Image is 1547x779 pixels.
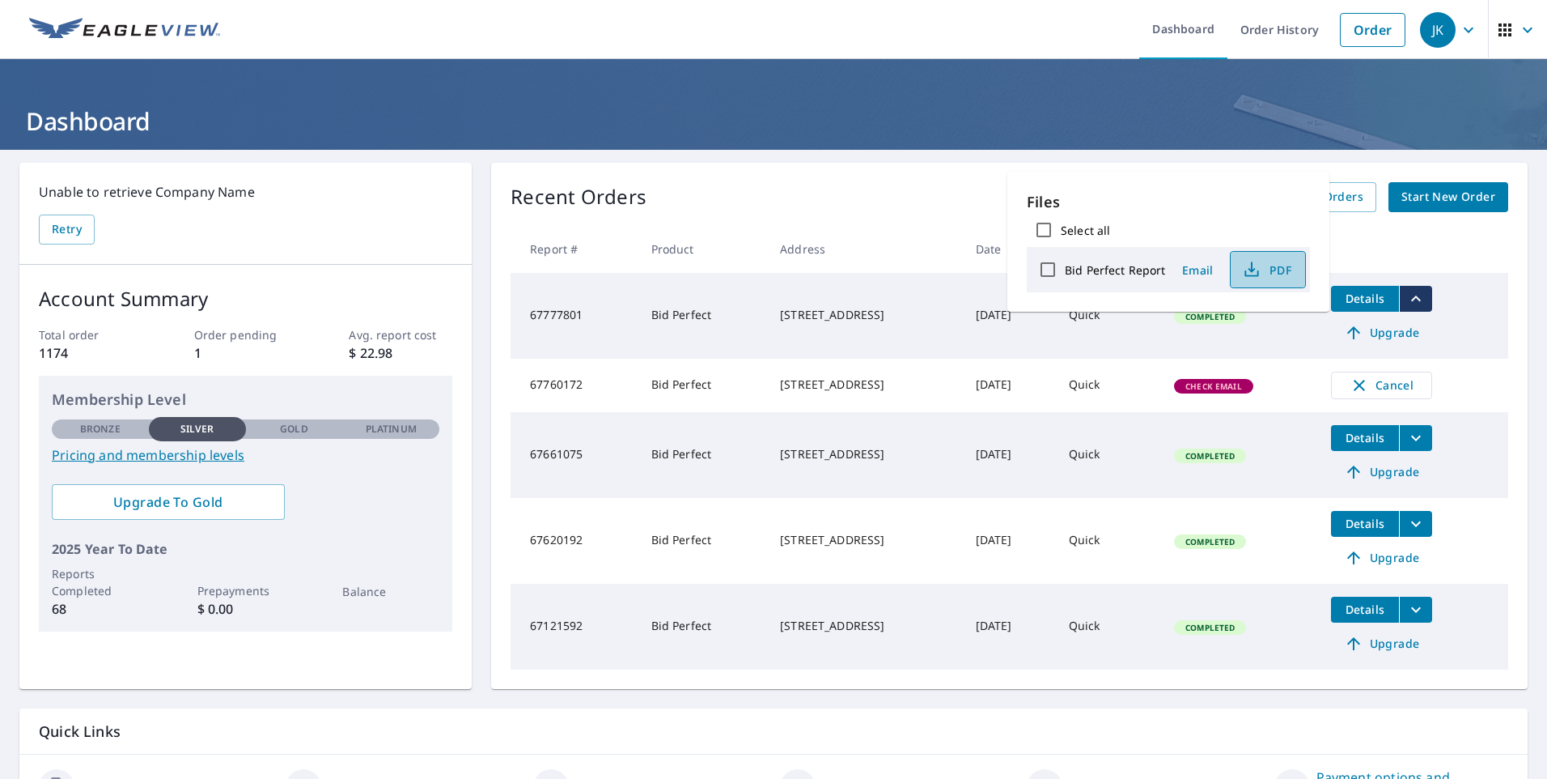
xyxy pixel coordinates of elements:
span: Check Email [1176,381,1252,392]
td: Quick [1056,359,1161,412]
span: Upgrade [1341,548,1422,568]
td: 67760172 [511,359,638,412]
td: [DATE] [963,359,1056,412]
div: [STREET_ADDRESS] [780,307,949,323]
td: Bid Perfect [638,273,768,359]
p: Silver [180,422,214,436]
button: Cancel [1331,372,1432,399]
td: 67121592 [511,584,638,670]
label: Select all [1061,223,1110,238]
span: PDF [1240,260,1292,279]
th: Date [963,225,1056,273]
a: Upgrade To Gold [52,484,285,520]
button: detailsBtn-67661075 [1331,425,1399,451]
button: detailsBtn-67777801 [1331,286,1399,312]
p: $ 22.98 [349,343,452,363]
p: Bronze [80,422,121,436]
a: Upgrade [1331,545,1432,571]
td: 67661075 [511,412,638,498]
button: filesDropdownBtn-67121592 [1399,597,1432,623]
div: [STREET_ADDRESS] [780,377,949,393]
p: Gold [280,422,307,436]
span: Upgrade [1341,634,1422,653]
span: Completed [1176,536,1244,547]
p: 1174 [39,343,142,363]
a: Pricing and membership levels [52,445,439,465]
div: [STREET_ADDRESS] [780,446,949,462]
td: Bid Perfect [638,498,768,584]
span: Completed [1176,622,1244,633]
button: PDF [1230,251,1306,288]
img: EV Logo [29,18,220,42]
span: Cancel [1348,376,1415,395]
td: Quick [1056,412,1161,498]
td: 67620192 [511,498,638,584]
button: filesDropdownBtn-67777801 [1399,286,1432,312]
p: Account Summary [39,284,452,313]
th: Address [767,225,962,273]
a: Upgrade [1331,631,1432,657]
span: Retry [52,219,82,240]
p: Recent Orders [511,182,646,212]
div: [STREET_ADDRESS] [780,532,949,548]
span: Upgrade To Gold [65,493,272,511]
td: [DATE] [963,498,1056,584]
td: 67777801 [511,273,638,359]
td: [DATE] [963,273,1056,359]
div: JK [1420,12,1456,48]
span: Start New Order [1401,187,1495,207]
a: Order [1340,13,1405,47]
button: detailsBtn-67620192 [1331,511,1399,537]
p: Quick Links [39,722,1508,742]
button: Email [1172,258,1223,283]
p: Balance [342,583,439,600]
span: Details [1341,291,1389,306]
a: Upgrade [1331,459,1432,485]
div: [STREET_ADDRESS] [780,618,949,634]
td: Quick [1056,584,1161,670]
p: Membership Level [52,389,439,411]
td: Bid Perfect [638,412,768,498]
span: Details [1341,516,1389,531]
td: Quick [1056,498,1161,584]
button: filesDropdownBtn-67620192 [1399,511,1432,537]
button: filesDropdownBtn-67661075 [1399,425,1432,451]
span: Completed [1176,311,1244,322]
span: Completed [1176,450,1244,462]
td: Quick [1056,273,1161,359]
button: detailsBtn-67121592 [1331,597,1399,623]
span: Email [1178,262,1217,278]
span: Details [1341,430,1389,445]
p: Order pending [194,326,298,343]
p: 1 [194,343,298,363]
td: [DATE] [963,584,1056,670]
p: Total order [39,326,142,343]
td: Bid Perfect [638,359,768,412]
h1: Dashboard [19,104,1528,138]
th: Product [638,225,768,273]
p: Prepayments [197,582,295,599]
p: 68 [52,599,149,619]
td: [DATE] [963,412,1056,498]
span: Upgrade [1341,323,1422,343]
p: 2025 Year To Date [52,539,439,559]
p: Unable to retrieve Company Name [39,182,452,202]
label: Bid Perfect Report [1065,262,1165,278]
button: Retry [39,215,95,245]
p: $ 0.00 [197,599,295,619]
td: Bid Perfect [638,584,768,670]
th: Report # [511,225,638,273]
p: Platinum [366,422,417,436]
a: Start New Order [1388,182,1508,212]
p: Files [1027,191,1310,213]
p: Reports Completed [52,565,149,599]
span: Upgrade [1341,462,1422,482]
p: Avg. report cost [349,326,452,343]
span: Details [1341,602,1389,617]
a: Upgrade [1331,320,1432,346]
